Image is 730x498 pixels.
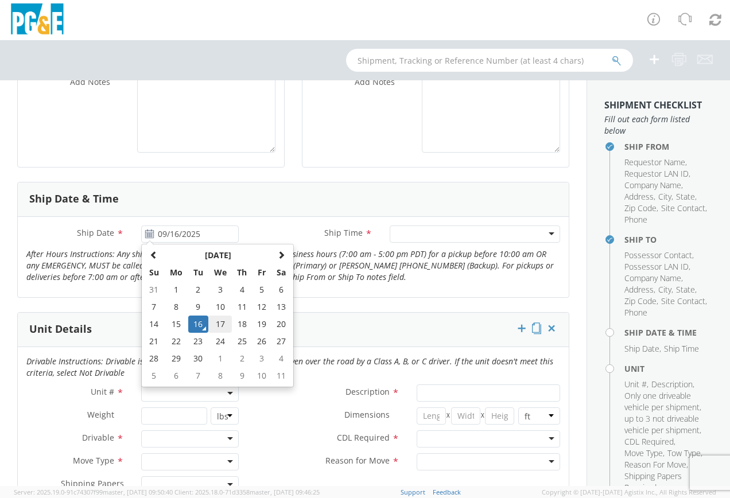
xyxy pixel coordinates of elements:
li: , [624,343,661,355]
li: , [661,203,707,214]
h4: Ship Date & Time [624,328,713,337]
h4: Ship From [624,142,713,151]
td: 23 [188,333,208,350]
li: , [676,284,697,295]
span: Possessor LAN ID [624,261,689,272]
span: Requestor Name [624,157,685,168]
span: Weight [87,409,114,420]
i: After Hours Instructions: Any shipment request submitted after normal business hours (7:00 am - 5... [26,248,554,282]
span: Move Type [624,448,663,458]
td: 6 [271,281,291,298]
span: master, [DATE] 09:46:25 [250,488,320,496]
li: , [624,203,658,214]
h4: Unit [624,364,713,373]
td: 2 [188,281,208,298]
span: X [446,407,451,425]
li: , [624,448,665,459]
th: Fr [253,264,272,281]
span: Dimensions [344,409,390,420]
td: 14 [144,316,164,333]
li: , [676,191,697,203]
td: 8 [208,367,232,384]
td: 2 [232,350,252,367]
li: , [624,273,683,284]
span: Unit # [624,379,647,390]
th: Th [232,264,252,281]
span: Description [651,379,693,390]
li: , [624,168,690,180]
td: 25 [232,333,252,350]
span: City [658,284,671,295]
span: Address [624,284,654,295]
span: Possessor Contact [624,250,692,260]
td: 7 [144,298,164,316]
span: City [658,191,671,202]
td: 31 [144,281,164,298]
span: Previous Month [150,251,158,259]
td: 10 [208,298,232,316]
td: 26 [253,333,272,350]
span: Server: 2025.19.0-91c74307f99 [14,488,173,496]
td: 1 [208,350,232,367]
span: State [676,284,695,295]
li: , [624,470,710,493]
td: 12 [253,298,272,316]
li: , [624,459,688,470]
span: Next Month [277,251,285,259]
input: Length [417,407,446,425]
td: 11 [232,298,252,316]
h3: Unit Details [29,324,92,335]
td: 19 [253,316,272,333]
td: 7 [188,367,208,384]
span: Company Name [624,180,681,190]
span: Move Type [73,455,114,466]
td: 18 [232,316,252,333]
td: 27 [271,333,291,350]
a: Feedback [433,488,461,496]
span: Copyright © [DATE]-[DATE] Agistix Inc., All Rights Reserved [542,488,716,497]
span: master, [DATE] 09:50:40 [103,488,173,496]
li: , [661,295,707,307]
span: Client: 2025.18.0-71d3358 [174,488,320,496]
input: Width [451,407,480,425]
h4: Ship To [624,235,713,244]
span: Add Notes [70,76,110,87]
li: , [624,157,687,168]
td: 30 [188,350,208,367]
li: , [658,191,673,203]
strong: Shipment Checklist [604,99,702,111]
h3: Ship Date & Time [29,193,119,205]
th: Sa [271,264,291,281]
li: , [624,390,710,436]
td: 13 [271,298,291,316]
li: , [624,379,649,390]
span: X [480,407,486,425]
td: 21 [144,333,164,350]
td: 5 [253,281,272,298]
span: Reason for Move [325,455,390,466]
span: Description [345,386,390,397]
td: 10 [253,367,272,384]
th: We [208,264,232,281]
span: Ship Date [77,227,114,238]
th: Mo [164,264,188,281]
span: Address [624,191,654,202]
i: Drivable Instructions: Drivable is a unit that is roadworthy and can be driven over the road by a... [26,356,553,378]
span: Only one driveable vehicle per shipment, up to 3 not driveable vehicle per shipment [624,390,701,435]
input: Height [485,407,514,425]
td: 5 [144,367,164,384]
span: Add Notes [355,76,395,87]
li: , [624,250,694,261]
li: , [651,379,694,390]
span: Phone [624,214,647,225]
span: Zip Code [624,203,657,213]
li: , [624,284,655,295]
span: Company Name [624,273,681,283]
span: Drivable [82,432,114,443]
td: 3 [253,350,272,367]
td: 29 [164,350,188,367]
span: Requestor LAN ID [624,168,689,179]
span: Ship Time [324,227,363,238]
li: , [624,295,658,307]
td: 28 [144,350,164,367]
